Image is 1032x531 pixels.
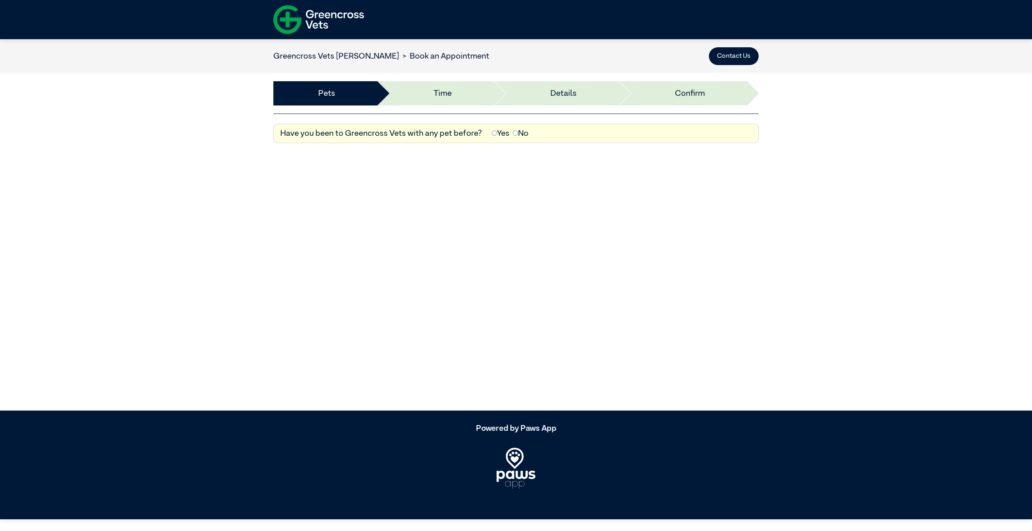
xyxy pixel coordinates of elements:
[273,424,759,433] h5: Powered by Paws App
[492,131,497,136] input: Yes
[709,47,759,65] button: Contact Us
[273,50,489,62] nav: breadcrumb
[280,127,482,139] label: Have you been to Greencross Vets with any pet before?
[273,2,364,37] img: f-logo
[492,127,510,139] label: Yes
[497,448,535,488] img: PawsApp
[513,131,518,136] input: No
[273,52,399,60] a: Greencross Vets [PERSON_NAME]
[513,127,529,139] label: No
[318,87,335,99] a: Pets
[399,50,489,62] li: Book an Appointment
